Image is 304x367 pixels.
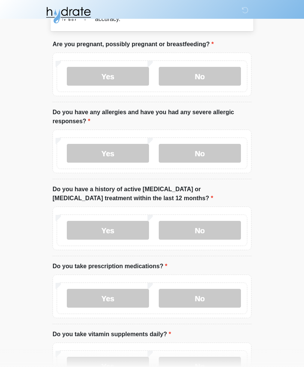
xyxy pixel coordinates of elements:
label: Yes [67,289,149,308]
label: Yes [67,67,149,86]
label: Are you pregnant, possibly pregnant or breastfeeding? [53,40,214,49]
label: Do you take prescription medications? [53,262,167,271]
label: Do you have any allergies and have you had any severe allergic responses? [53,108,251,126]
label: No [159,221,241,240]
label: No [159,144,241,163]
img: Hydrate IV Bar - Fort Collins Logo [45,6,92,24]
label: Do you take vitamin supplements daily? [53,330,171,339]
label: Do you have a history of active [MEDICAL_DATA] or [MEDICAL_DATA] treatment within the last 12 mon... [53,185,251,203]
label: Yes [67,221,149,240]
label: No [159,289,241,308]
label: Yes [67,144,149,163]
label: No [159,67,241,86]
